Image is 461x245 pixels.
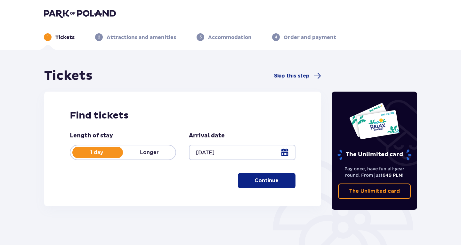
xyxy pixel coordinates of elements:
p: Pay once, have fun all-year round. From just ! [338,166,411,178]
div: 2Attractions and amenities [95,33,176,41]
p: Attractions and amenities [107,34,176,41]
p: The Unlimited card [349,188,400,195]
p: 1 day [70,149,123,156]
a: Skip this step [274,72,321,80]
p: The Unlimited card [337,149,412,160]
p: Longer [123,149,175,156]
p: Length of stay [70,132,113,140]
p: Continue [255,177,279,184]
button: Continue [238,173,295,188]
p: Tickets [55,34,75,41]
div: 4Order and payment [272,33,336,41]
h1: Tickets [44,68,93,84]
div: 3Accommodation [197,33,252,41]
p: 3 [199,34,202,40]
span: Skip this step [274,72,310,79]
p: 1 [47,34,49,40]
a: The Unlimited card [338,184,411,199]
p: 4 [275,34,277,40]
p: Arrival date [189,132,225,140]
p: Accommodation [208,34,252,41]
p: 2 [98,34,100,40]
div: 1Tickets [44,33,75,41]
span: 649 PLN [383,173,402,178]
h2: Find tickets [70,110,295,122]
img: Park of Poland logo [44,9,116,18]
img: Two entry cards to Suntago with the word 'UNLIMITED RELAX', featuring a white background with tro... [349,102,400,140]
p: Order and payment [284,34,336,41]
